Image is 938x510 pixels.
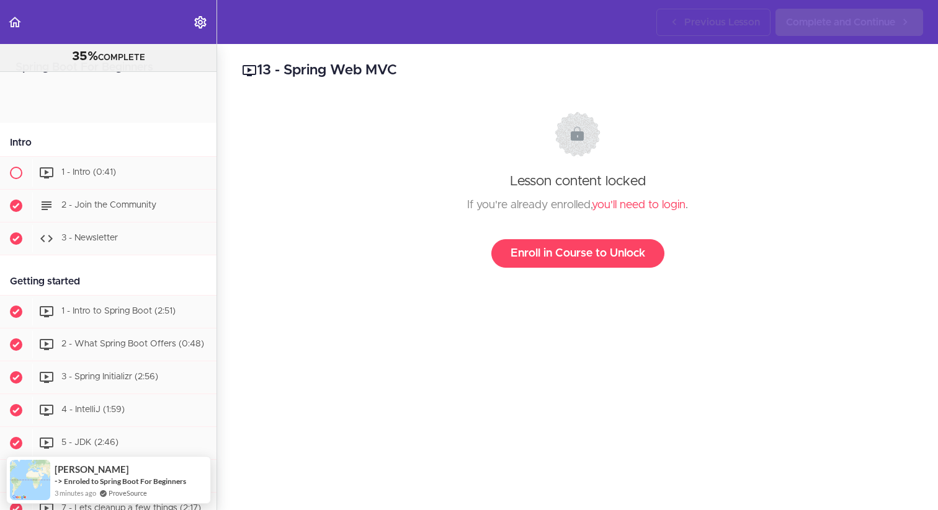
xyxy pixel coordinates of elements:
span: 35% [72,50,98,63]
div: Lesson content locked [254,112,901,268]
span: 1 - Intro (0:41) [61,168,116,177]
span: Complete and Continue [786,15,895,30]
h2: 13 - Spring Web MVC [242,60,913,81]
a: Previous Lesson [656,9,770,36]
a: you'll need to login [592,200,686,211]
span: 1 - Intro to Spring Boot (2:51) [61,307,176,315]
span: 2 - What Spring Boot Offers (0:48) [61,340,204,348]
img: provesource social proof notification image [10,460,50,500]
a: ProveSource [109,488,147,498]
span: 5 - JDK (2:46) [61,438,118,447]
span: [PERSON_NAME] [55,464,129,475]
span: Previous Lesson [684,15,760,30]
span: 4 - IntelliJ (1:59) [61,405,125,414]
span: 2 - Join the Community [61,201,156,209]
div: If you're already enrolled, . [254,196,901,214]
span: 3 - Spring Initializr (2:56) [61,372,158,381]
span: 3 minutes ago [55,488,96,498]
span: -> [55,476,63,486]
a: Enroll in Course to Unlock [491,239,664,268]
a: Enroled to Spring Boot For Beginners [64,477,186,486]
svg: Settings Menu [193,15,208,30]
span: 3 - Newsletter [61,234,118,242]
svg: Back to course curriculum [7,15,22,30]
div: COMPLETE [16,49,201,65]
a: Complete and Continue [775,9,923,36]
